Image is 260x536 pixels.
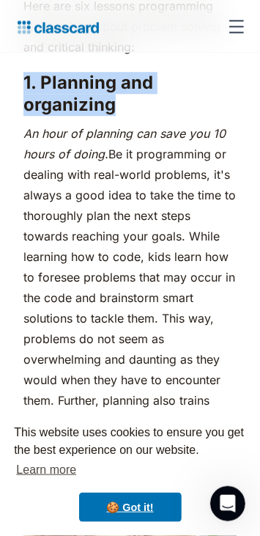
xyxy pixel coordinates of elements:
[219,9,248,44] div: menu
[14,459,78,481] a: learn more about cookies
[79,493,182,522] a: dismiss cookie message
[23,126,226,161] em: An hour of planning can save you 10 hours of doing.
[210,486,245,521] iframe: Intercom live chat
[12,16,99,37] a: Logo
[23,72,237,116] h3: 1. Planning and organizing
[14,424,246,481] span: This website uses cookies to ensure you get the best experience on our website.
[23,123,237,452] p: Be it programming or dealing with real-world problems, it's always a good idea to take the time t...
